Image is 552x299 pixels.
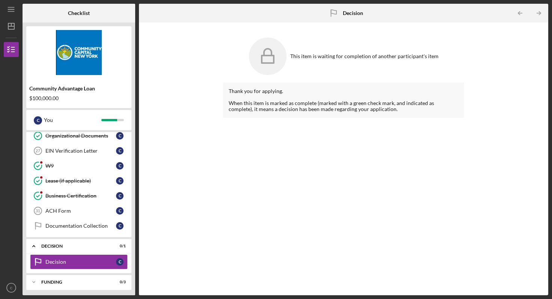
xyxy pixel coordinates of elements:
b: Checklist [68,10,90,16]
div: 0 / 3 [112,280,126,284]
a: 31ACH Form C [30,203,128,218]
a: Documentation Collection C [30,218,128,233]
div: ACH Form [45,208,116,214]
div: Documentation Collection [45,223,116,229]
div: Decision [45,259,116,265]
div: Thank you for applying. When this item is marked as complete (marked with a green check mark, and... [223,83,464,118]
a: Organizational Documents C [30,128,128,143]
div: You [44,114,101,126]
div: W9 [45,163,116,169]
div: C [34,116,42,125]
b: Decision [343,10,363,16]
button: C [4,280,19,295]
div: C [116,162,124,170]
a: Lease (if applicable) C [30,173,128,188]
div: Organizational Documents [45,133,116,139]
a: Business Certification C [30,188,128,203]
div: C [116,147,124,155]
tspan: 31 [36,209,40,213]
div: Lease (if applicable) [45,178,116,184]
div: Decision [41,244,107,248]
img: Product logo [26,30,131,75]
tspan: 27 [36,149,40,153]
div: 0 / 1 [112,244,126,248]
a: Decision C [30,254,128,269]
div: EIN Verification Letter [45,148,116,154]
div: Community Advantage Loan [29,86,128,92]
a: W9 C [30,158,128,173]
div: C [116,177,124,185]
a: 27EIN Verification Letter C [30,143,128,158]
div: C [116,132,124,140]
div: Business Certification [45,193,116,199]
div: C [116,207,124,215]
div: C [116,192,124,200]
div: This item is waiting for completion of another participant's item [290,53,439,59]
div: $100,000.00 [29,95,128,101]
div: C [116,222,124,230]
text: C [10,286,13,290]
div: C [116,258,124,266]
div: Funding [41,280,107,284]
